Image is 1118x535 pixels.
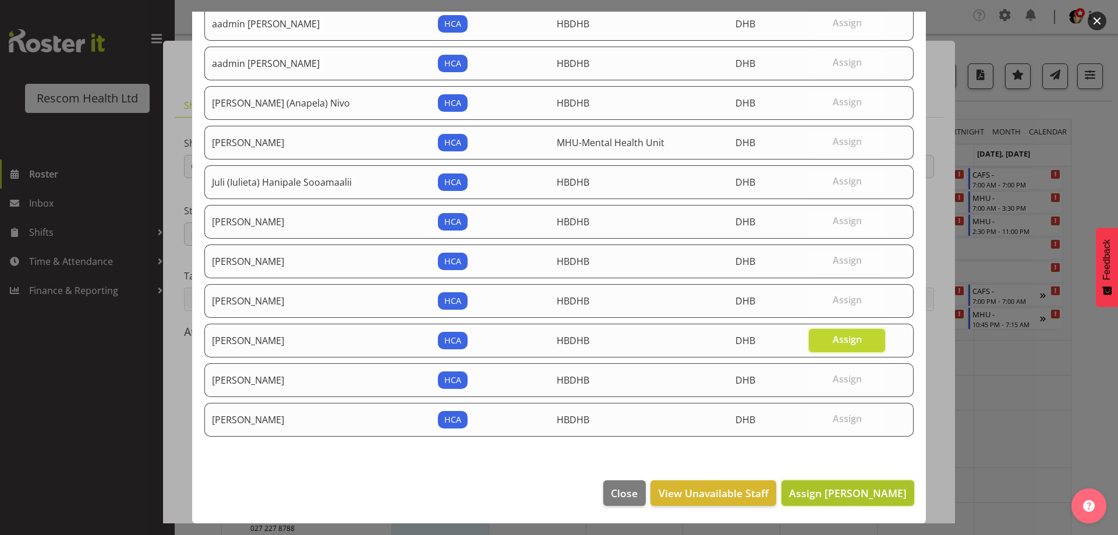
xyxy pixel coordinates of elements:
span: Assign [PERSON_NAME] [789,486,907,500]
span: DHB [735,295,755,307]
td: aadmin [PERSON_NAME] [204,7,431,41]
span: HCA [444,334,461,347]
span: HCA [444,255,461,268]
span: HCA [444,57,461,70]
td: [PERSON_NAME] [204,403,431,437]
span: DHB [735,255,755,268]
span: HBDHB [557,97,589,109]
span: HCA [444,295,461,307]
span: Assign [833,334,862,345]
span: Assign [833,413,862,424]
span: HBDHB [557,413,589,426]
td: Juli (Iulieta) Hanipale Sooamaalii [204,165,431,199]
span: HBDHB [557,215,589,228]
span: Assign [833,254,862,266]
span: DHB [735,334,755,347]
span: Assign [833,215,862,226]
span: DHB [735,374,755,387]
td: [PERSON_NAME] [204,363,431,397]
span: Assign [833,56,862,68]
button: Close [603,480,645,506]
td: [PERSON_NAME] [204,205,431,239]
span: HBDHB [557,295,589,307]
span: DHB [735,176,755,189]
span: HCA [444,176,461,189]
td: [PERSON_NAME] (Anapela) Nivo [204,86,431,120]
span: DHB [735,57,755,70]
span: Assign [833,96,862,108]
span: HCA [444,374,461,387]
td: aadmin [PERSON_NAME] [204,47,431,80]
button: Feedback - Show survey [1096,228,1118,307]
button: View Unavailable Staff [650,480,776,506]
td: [PERSON_NAME] [204,126,431,160]
span: MHU-Mental Health Unit [557,136,664,149]
span: HCA [444,97,461,109]
span: Assign [833,136,862,147]
button: Assign [PERSON_NAME] [781,480,914,506]
td: [PERSON_NAME] [204,284,431,318]
span: DHB [735,97,755,109]
span: DHB [735,17,755,30]
span: View Unavailable Staff [659,486,769,501]
span: Feedback [1102,239,1112,280]
img: help-xxl-2.png [1083,500,1095,512]
span: Assign [833,294,862,306]
span: HCA [444,17,461,30]
span: Close [611,486,638,501]
span: HCA [444,413,461,426]
span: HBDHB [557,255,589,268]
span: HBDHB [557,176,589,189]
span: Assign [833,373,862,385]
span: HBDHB [557,17,589,30]
span: HBDHB [557,374,589,387]
td: [PERSON_NAME] [204,324,431,357]
span: Assign [833,175,862,187]
td: [PERSON_NAME] [204,245,431,278]
span: HCA [444,136,461,149]
span: HCA [444,215,461,228]
span: HBDHB [557,57,589,70]
span: DHB [735,215,755,228]
span: DHB [735,413,755,426]
span: HBDHB [557,334,589,347]
span: DHB [735,136,755,149]
span: Assign [833,17,862,29]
